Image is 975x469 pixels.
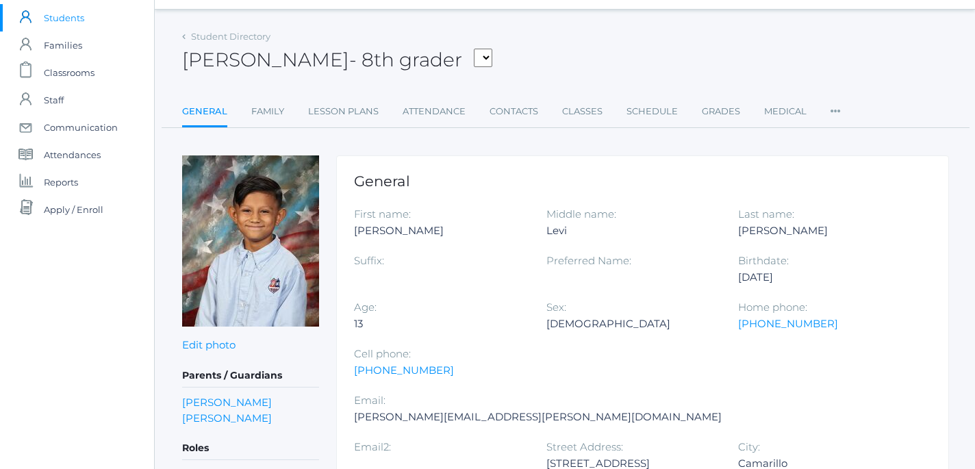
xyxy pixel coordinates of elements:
a: [PERSON_NAME] [182,394,272,410]
label: Email2: [354,440,391,453]
a: [PHONE_NUMBER] [738,317,838,330]
span: - 8th grader [349,48,462,71]
label: Email: [354,394,385,407]
a: Student Directory [191,31,270,42]
a: Medical [764,98,807,125]
label: Age: [354,301,377,314]
span: Apply / Enroll [44,196,103,223]
div: [PERSON_NAME] [738,223,910,239]
a: Contacts [490,98,538,125]
div: [DEMOGRAPHIC_DATA] [546,316,718,332]
a: Schedule [626,98,678,125]
label: Last name: [738,207,794,220]
span: Classrooms [44,59,94,86]
label: Middle name: [546,207,616,220]
img: Titus Rillo [182,155,319,327]
h5: Parents / Guardians [182,364,319,388]
label: Preferred Name: [546,254,631,267]
h5: Roles [182,437,319,460]
a: Grades [702,98,740,125]
a: Lesson Plans [308,98,379,125]
div: Levi [546,223,718,239]
a: Family [251,98,284,125]
div: [DATE] [738,269,910,286]
span: Staff [44,86,64,114]
span: Attendances [44,141,101,168]
label: Street Address: [546,440,623,453]
label: Home phone: [738,301,807,314]
div: [PERSON_NAME] [354,223,526,239]
label: Birthdate: [738,254,789,267]
a: [PERSON_NAME] [182,410,272,426]
a: General [182,98,227,127]
span: Students [44,4,84,31]
label: Cell phone: [354,347,411,360]
div: [PERSON_NAME][EMAIL_ADDRESS][PERSON_NAME][DOMAIN_NAME] [354,409,722,425]
label: Sex: [546,301,566,314]
span: Families [44,31,82,59]
label: City: [738,440,760,453]
span: Communication [44,114,118,141]
a: Classes [562,98,603,125]
a: [PHONE_NUMBER] [354,364,454,377]
label: First name: [354,207,411,220]
a: Attendance [403,98,466,125]
div: 13 [354,316,526,332]
label: Suffix: [354,254,384,267]
a: Edit photo [182,338,236,351]
h2: [PERSON_NAME] [182,49,492,71]
h1: General [354,173,931,189]
span: Reports [44,168,78,196]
